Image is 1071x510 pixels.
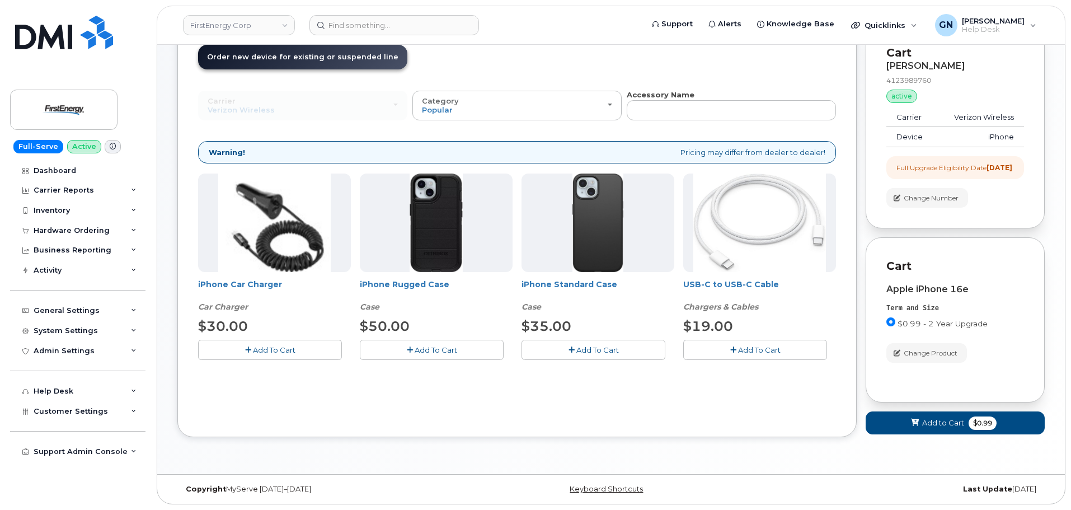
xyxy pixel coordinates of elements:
[886,45,1024,61] p: Cart
[360,302,379,312] em: Case
[886,90,917,103] div: active
[866,411,1045,434] button: Add to Cart $0.99
[661,18,693,30] span: Support
[198,318,248,334] span: $30.00
[522,279,617,289] a: iPhone Standard Case
[360,340,504,359] button: Add To Cart
[718,18,741,30] span: Alerts
[927,14,1044,36] div: Geoffrey Newport
[922,418,964,428] span: Add to Cart
[522,340,665,359] button: Add To Cart
[360,279,449,289] a: iPhone Rugged Case
[198,302,248,312] em: Car Charger
[177,485,467,494] div: MyServe [DATE]–[DATE]
[896,163,1012,172] div: Full Upgrade Eligibility Date
[683,279,779,289] a: USB-C to USB-C Cable
[422,105,453,114] span: Popular
[198,141,836,164] div: Pricing may differ from dealer to dealer!
[963,485,1012,493] strong: Last Update
[843,14,925,36] div: Quicklinks
[309,15,479,35] input: Find something...
[904,348,957,358] span: Change Product
[198,279,351,312] div: iPhone Car Charger
[962,16,1025,25] span: [PERSON_NAME]
[209,147,245,158] strong: Warning!
[683,318,733,334] span: $19.00
[937,127,1024,147] td: iPhone
[987,163,1012,172] strong: [DATE]
[412,91,622,120] button: Category Popular
[962,25,1025,34] span: Help Desk
[886,127,937,147] td: Device
[865,21,905,30] span: Quicklinks
[683,340,827,359] button: Add To Cart
[570,485,643,493] a: Keyboard Shortcuts
[701,13,749,35] a: Alerts
[683,302,758,312] em: Chargers & Cables
[886,343,967,363] button: Change Product
[937,107,1024,128] td: Verizon Wireless
[410,174,463,272] img: Defender.jpg
[644,13,701,35] a: Support
[755,485,1045,494] div: [DATE]
[186,485,226,493] strong: Copyright
[898,319,988,328] span: $0.99 - 2 Year Upgrade
[572,174,623,272] img: Symmetry.jpg
[886,188,968,208] button: Change Number
[738,345,781,354] span: Add To Cart
[1022,461,1063,502] iframe: Messenger Launcher
[522,318,571,334] span: $35.00
[198,279,282,289] a: iPhone Car Charger
[422,96,459,105] span: Category
[360,318,410,334] span: $50.00
[198,340,342,359] button: Add To Cart
[522,302,541,312] em: Case
[886,61,1024,71] div: [PERSON_NAME]
[693,174,826,272] img: USB-C.jpg
[886,284,1024,294] div: Apple iPhone 16e
[218,174,331,272] img: iphonesecg.jpg
[886,258,1024,274] p: Cart
[360,279,513,312] div: iPhone Rugged Case
[767,18,834,30] span: Knowledge Base
[207,53,398,61] span: Order new device for existing or suspended line
[904,193,959,203] span: Change Number
[683,279,836,312] div: USB-C to USB-C Cable
[627,90,694,99] strong: Accessory Name
[749,13,842,35] a: Knowledge Base
[939,18,953,32] span: GN
[415,345,457,354] span: Add To Cart
[886,303,1024,313] div: Term and Size
[253,345,295,354] span: Add To Cart
[886,317,895,326] input: $0.99 - 2 Year Upgrade
[969,417,997,430] span: $0.99
[886,76,1024,85] div: 4123989760
[522,279,674,312] div: iPhone Standard Case
[886,107,937,128] td: Carrier
[576,345,619,354] span: Add To Cart
[183,15,295,35] a: FirstEnergy Corp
